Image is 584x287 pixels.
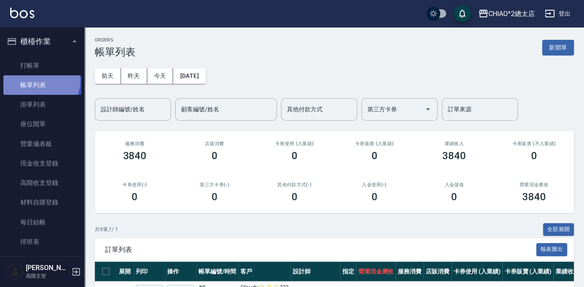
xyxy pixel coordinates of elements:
[95,68,121,84] button: 前天
[95,226,118,233] p: 共 9 筆, 1 / 1
[531,150,537,162] h3: 0
[105,246,536,254] span: 訂單列表
[134,262,165,281] th: 列印
[3,193,81,212] a: 材料自購登錄
[123,150,146,162] h3: 3840
[121,68,147,84] button: 昨天
[105,182,165,188] h2: 卡券使用(-)
[424,141,484,146] h2: 業績收入
[196,262,238,281] th: 帳單編號/時間
[542,43,574,51] a: 新開單
[3,154,81,173] a: 現金收支登錄
[3,75,81,95] a: 帳單列表
[451,191,457,203] h3: 0
[3,232,81,251] a: 排班表
[3,56,81,75] a: 打帳單
[344,141,404,146] h2: 卡券販賣 (入業績)
[340,262,356,281] th: 指定
[165,262,196,281] th: 操作
[238,262,291,281] th: 客戶
[292,150,298,162] h3: 0
[173,68,205,84] button: [DATE]
[502,262,554,281] th: 卡券販賣 (入業績)
[117,262,134,281] th: 展開
[371,150,377,162] h3: 0
[536,245,567,253] a: 報表匯出
[371,191,377,203] h3: 0
[26,264,69,272] h5: [PERSON_NAME]
[3,95,81,114] a: 掛單列表
[543,223,574,236] button: 全部展開
[344,182,404,188] h2: 入金使用(-)
[475,5,538,22] button: CHIAO^2總太店
[554,262,581,281] th: 業績收入
[504,141,564,146] h2: 卡券販賣 (不入業績)
[3,114,81,134] a: 座位開單
[132,191,138,203] h3: 0
[292,191,298,203] h3: 0
[3,134,81,154] a: 營業儀表板
[522,191,546,203] h3: 3840
[396,262,424,281] th: 服務消費
[454,5,471,22] button: save
[212,150,218,162] h3: 0
[291,262,340,281] th: 設計師
[3,173,81,193] a: 高階收支登錄
[424,182,484,188] h2: 入金儲值
[185,182,245,188] h2: 第三方卡券(-)
[356,262,396,281] th: 營業現金應收
[536,243,567,256] button: 報表匯出
[147,68,174,84] button: 今天
[95,46,135,58] h3: 帳單列表
[212,191,218,203] h3: 0
[7,263,24,280] img: Person
[3,212,81,232] a: 每日結帳
[26,272,69,280] p: 高階主管
[3,251,81,271] a: 現場電腦打卡
[421,102,435,116] button: Open
[424,262,452,281] th: 店販消費
[541,6,574,22] button: 登出
[10,8,34,18] img: Logo
[442,150,466,162] h3: 3840
[105,141,165,146] h3: 服務消費
[264,141,324,146] h2: 卡券使用 (入業績)
[264,182,324,188] h2: 其他付款方式(-)
[488,8,535,19] div: CHIAO^2總太店
[504,182,564,188] h2: 營業現金應收
[542,40,574,55] button: 新開單
[3,30,81,52] button: 櫃檯作業
[185,141,245,146] h2: 店販消費
[452,262,503,281] th: 卡券使用 (入業績)
[95,37,135,43] h2: ORDERS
